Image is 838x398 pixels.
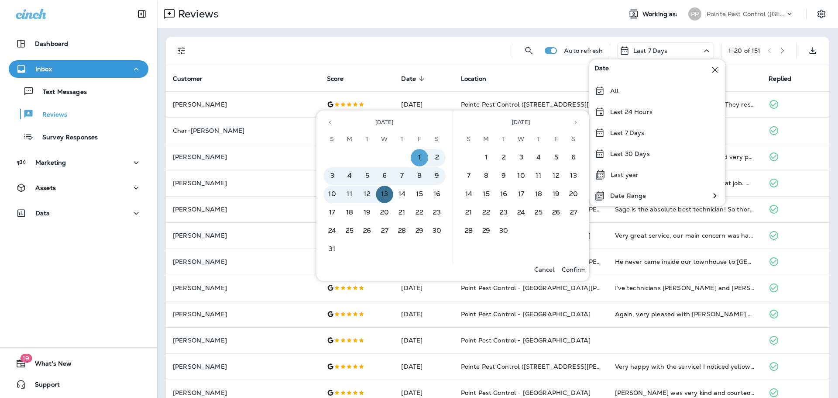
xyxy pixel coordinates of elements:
[513,131,529,148] span: Wednesday
[428,149,446,166] button: 2
[610,129,645,136] p: Last 7 Days
[173,180,313,187] p: [PERSON_NAME]
[495,149,512,166] button: 2
[393,222,411,240] button: 28
[323,241,341,258] button: 31
[35,159,66,166] p: Marketing
[376,204,393,221] button: 20
[615,257,755,266] div: He never came inside our townhouse to spray. Every other tech did come in and spray areas where w...
[531,131,546,148] span: Thursday
[401,75,416,83] span: Date
[9,128,148,146] button: Survey Responses
[615,205,755,214] div: Sage is the absolute best technician! So thorough and always trying to find solutions for our iss...
[558,263,589,276] button: Confirm
[323,167,341,185] button: 3
[35,66,52,73] p: Inbox
[376,167,393,185] button: 6
[461,75,498,83] span: Location
[394,353,453,380] td: [DATE]
[461,363,645,370] span: Pointe Pest Control ([STREET_ADDRESS][PERSON_NAME] )
[376,222,393,240] button: 27
[728,47,761,54] div: 1 - 20 of 151
[34,88,87,97] p: Text Messages
[611,171,639,178] p: Last year
[401,75,427,83] span: Date
[393,186,411,203] button: 14
[323,116,337,129] button: Previous month
[429,131,445,148] span: Saturday
[394,327,453,353] td: [DATE]
[173,258,313,265] p: [PERSON_NAME]
[460,167,477,185] button: 7
[610,87,618,94] p: All
[428,186,446,203] button: 16
[615,362,755,371] div: Very happy with the service! I noticed yellow jackets flying under my shed and immediately looked...
[615,284,755,292] div: I’ve technicians Jonathan and Mohand come out to our home and they’ve both done and amazing job! ...
[547,149,565,166] button: 5
[394,301,453,327] td: [DATE]
[530,167,547,185] button: 11
[530,263,558,276] button: Cancel
[393,167,411,185] button: 7
[341,167,358,185] button: 4
[512,186,530,203] button: 17
[530,149,547,166] button: 4
[461,310,591,318] span: Point Pest Control - [GEOGRAPHIC_DATA]
[358,167,376,185] button: 5
[173,284,313,291] p: [PERSON_NAME]
[610,108,653,115] p: Last 24 Hours
[173,389,313,396] p: [PERSON_NAME]
[460,204,477,221] button: 21
[547,204,565,221] button: 26
[520,42,538,59] button: Search Reviews
[324,131,340,148] span: Sunday
[428,167,446,185] button: 9
[323,186,341,203] button: 10
[34,134,98,142] p: Survey Responses
[327,75,344,83] span: Score
[642,10,680,18] span: Working as:
[327,75,355,83] span: Score
[477,222,495,240] button: 29
[35,184,56,191] p: Assets
[565,167,582,185] button: 13
[9,154,148,171] button: Marketing
[411,149,428,166] button: 1
[512,149,530,166] button: 3
[412,131,427,148] span: Friday
[20,354,32,363] span: 19
[393,204,411,221] button: 21
[9,376,148,393] button: Support
[9,204,148,222] button: Data
[495,204,512,221] button: 23
[9,35,148,52] button: Dashboard
[173,311,313,318] p: [PERSON_NAME]
[477,167,495,185] button: 8
[530,186,547,203] button: 18
[323,204,341,221] button: 17
[35,210,50,217] p: Data
[358,222,376,240] button: 26
[461,100,645,108] span: Pointe Pest Control ([STREET_ADDRESS][PERSON_NAME] )
[615,388,755,397] div: Oscar was very kind and courteous when he was servicing our home. He took great care not to bring...
[428,222,446,240] button: 30
[495,186,512,203] button: 16
[615,310,755,318] div: Again, very pleased with Austin’s professionalism—clear and concise explanation of today’s treatm...
[477,149,495,166] button: 1
[173,153,313,160] p: [PERSON_NAME]
[562,266,586,273] p: Confirm
[35,40,68,47] p: Dashboard
[26,360,72,370] span: What's New
[478,131,494,148] span: Monday
[461,131,477,148] span: Sunday
[460,186,477,203] button: 14
[769,75,803,83] span: Replied
[547,167,565,185] button: 12
[428,204,446,221] button: 23
[547,186,565,203] button: 19
[411,222,428,240] button: 29
[173,42,190,59] button: Filters
[610,150,650,157] p: Last 30 Days
[173,337,313,344] p: [PERSON_NAME]
[461,75,486,83] span: Location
